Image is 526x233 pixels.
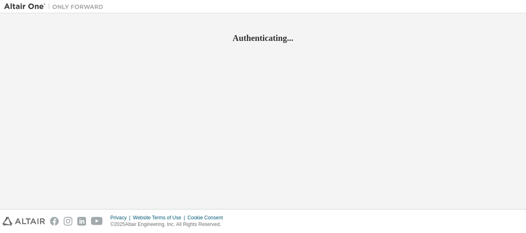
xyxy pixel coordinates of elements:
div: Website Terms of Use [133,214,187,221]
img: Altair One [4,2,108,11]
img: linkedin.svg [77,217,86,226]
h2: Authenticating... [4,33,522,43]
img: instagram.svg [64,217,72,226]
p: © 2025 Altair Engineering, Inc. All Rights Reserved. [110,221,228,228]
img: altair_logo.svg [2,217,45,226]
img: youtube.svg [91,217,103,226]
div: Cookie Consent [187,214,227,221]
img: facebook.svg [50,217,59,226]
div: Privacy [110,214,133,221]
